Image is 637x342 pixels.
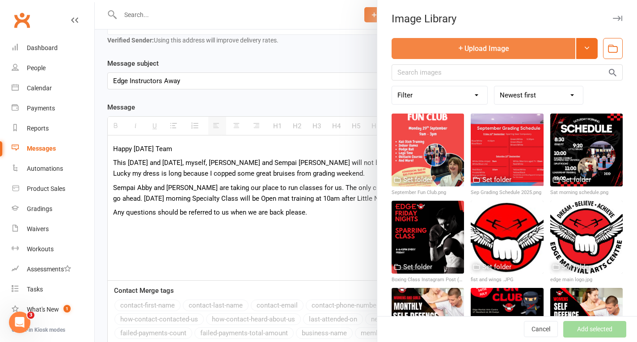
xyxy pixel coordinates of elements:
[550,201,623,273] img: edge main logo.jpg
[27,105,55,112] div: Payments
[471,114,543,186] img: Sep Grading Schedule 2025.png
[12,159,94,179] a: Automations
[524,321,558,338] button: Cancel
[471,201,543,273] img: fist and wings .JPG
[471,189,543,197] div: Sep Grading Schedule 2025.png
[392,64,623,80] input: Search images
[392,276,464,284] div: Boxing Class Instagram Post (1).png
[550,189,623,197] div: Sat morning schedule.png
[392,201,464,273] img: Boxing Class Instagram Post (1).png
[27,306,59,313] div: What's New
[392,38,575,59] button: Upload Image
[27,286,43,293] div: Tasks
[27,245,54,253] div: Workouts
[27,84,52,92] div: Calendar
[9,312,30,333] iframe: Intercom live chat
[27,44,58,51] div: Dashboard
[12,139,94,159] a: Messages
[12,279,94,300] a: Tasks
[482,174,511,185] div: Set folder
[63,305,71,312] span: 1
[550,276,623,284] div: edge main logo.jpg
[562,262,591,272] div: Set folder
[377,13,637,25] div: Image Library
[27,266,71,273] div: Assessments
[12,118,94,139] a: Reports
[11,9,33,31] a: Clubworx
[12,199,94,219] a: Gradings
[27,185,65,192] div: Product Sales
[12,78,94,98] a: Calendar
[12,58,94,78] a: People
[27,125,49,132] div: Reports
[403,174,432,185] div: Set folder
[12,98,94,118] a: Payments
[12,239,94,259] a: Workouts
[27,165,63,172] div: Automations
[27,64,46,72] div: People
[471,276,543,284] div: fist and wings .JPG
[392,189,464,197] div: September Fun Club.png
[403,262,432,272] div: Set folder
[27,145,56,152] div: Messages
[392,114,464,186] img: September Fun Club.png
[482,262,511,272] div: Set folder
[27,225,49,232] div: Waivers
[12,300,94,320] a: What's New1
[12,219,94,239] a: Waivers
[12,179,94,199] a: Product Sales
[27,312,34,319] span: 3
[27,205,52,212] div: Gradings
[12,259,94,279] a: Assessments
[12,38,94,58] a: Dashboard
[562,174,591,185] div: Set folder
[550,114,623,186] img: Sat morning schedule.png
